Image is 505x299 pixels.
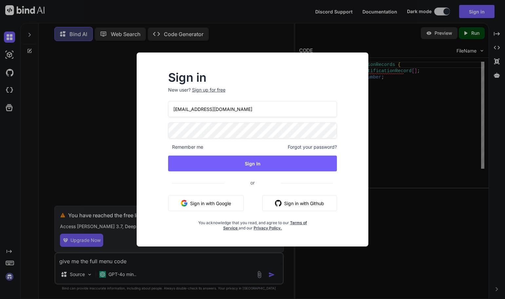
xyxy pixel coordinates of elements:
button: Sign in with Google [168,195,244,211]
span: Remember me [168,144,203,150]
div: Sign up for free [192,87,225,93]
span: Forgot your password? [288,144,337,150]
img: google [181,200,187,206]
a: Privacy Policy. [254,225,282,230]
button: Sign In [168,156,337,171]
div: You acknowledge that you read, and agree to our and our [196,216,309,231]
span: or [224,175,281,191]
button: Sign in with Github [262,195,337,211]
h2: Sign in [168,72,337,83]
img: github [275,200,282,206]
p: New user? [168,87,337,101]
input: Login or Email [168,101,337,117]
a: Terms of Service [223,220,307,230]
